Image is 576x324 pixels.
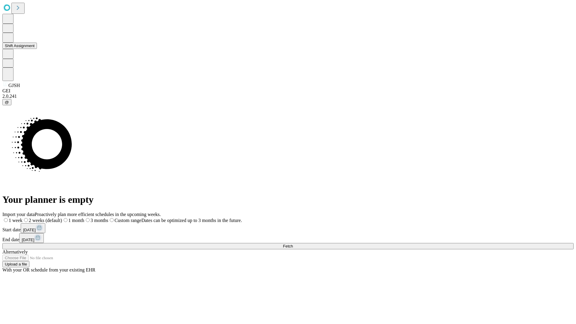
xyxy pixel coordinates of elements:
[19,233,44,243] button: [DATE]
[8,83,20,88] span: GJSH
[2,88,574,94] div: GEI
[29,218,62,223] span: 2 weeks (default)
[2,243,574,249] button: Fetch
[2,43,37,49] button: Shift Assignment
[2,94,574,99] div: 2.0.241
[2,233,574,243] div: End date
[2,223,574,233] div: Start date
[86,218,90,222] input: 3 months
[23,228,36,232] span: [DATE]
[4,218,8,222] input: 1 week
[2,267,95,272] span: With your OR schedule from your existing EHR
[35,212,161,217] span: Proactively plan more efficient schedules in the upcoming weeks.
[2,212,35,217] span: Import your data
[24,218,28,222] input: 2 weeks (default)
[9,218,22,223] span: 1 week
[110,218,114,222] input: Custom rangeDates can be optimized up to 3 months in the future.
[91,218,108,223] span: 3 months
[21,223,45,233] button: [DATE]
[22,238,34,242] span: [DATE]
[2,261,29,267] button: Upload a file
[5,100,9,104] span: @
[2,249,28,254] span: Alternatively
[115,218,141,223] span: Custom range
[2,99,11,105] button: @
[68,218,84,223] span: 1 month
[64,218,67,222] input: 1 month
[283,244,293,248] span: Fetch
[2,194,574,205] h1: Your planner is empty
[141,218,242,223] span: Dates can be optimized up to 3 months in the future.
